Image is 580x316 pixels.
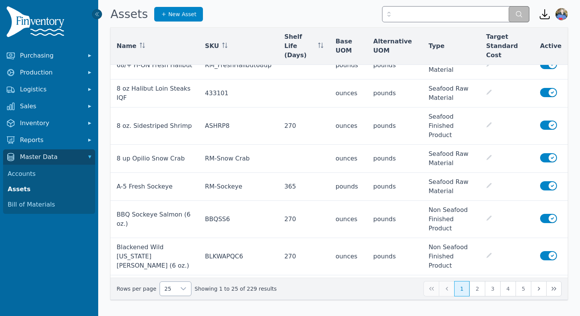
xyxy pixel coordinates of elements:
button: Page 5 [516,281,531,296]
span: Name [117,41,137,51]
button: Next Page [531,281,546,296]
button: Logistics [3,82,95,97]
img: Finventory [6,6,68,40]
td: 433101 [199,79,278,108]
td: Chalky Halibut [110,275,199,303]
td: Blackened Wild [US_STATE] [PERSON_NAME] (6 oz.) [110,238,199,275]
td: RM-Sockeye [199,173,278,201]
td: Seafood Finished Product [422,108,480,145]
a: Assets [5,182,94,197]
span: Target Standard Cost [486,32,527,60]
td: Seafood Raw Material [422,173,480,201]
span: Inventory [20,119,81,128]
span: Purchasing [20,51,81,60]
td: Seafood Raw Material [422,275,480,303]
td: RM_FreshHalibut68up [199,51,278,79]
button: Production [3,65,95,80]
td: BBQ Sockeye Salmon (6 oz.) [110,201,199,238]
button: Purchasing [3,48,95,63]
span: Active [540,41,562,51]
td: 8 oz Halibut Loin Steaks IQF [110,79,199,108]
td: pounds [367,275,422,303]
span: Type [428,41,445,51]
span: Production [20,68,81,77]
td: 68/+ H-ON Fresh Halibut [110,51,199,79]
td: ounces [330,145,367,173]
span: Base UOM [336,37,361,55]
button: Reports [3,132,95,148]
td: RM_ChalkyHalibut [199,275,278,303]
td: BBQSS6 [199,201,278,238]
button: Last Page [546,281,562,296]
a: Bill of Materials [5,197,94,212]
span: SKU [205,41,219,51]
span: Shelf Life (Days) [284,32,315,60]
a: Accounts [5,166,94,182]
td: Non Seafood Finished Product [422,238,480,275]
td: Non Seafood Finished Product [422,201,480,238]
td: pounds [330,51,367,79]
td: ASHRP8 [199,108,278,145]
button: Sales [3,99,95,114]
td: pounds [330,173,367,201]
td: pounds [367,108,422,145]
span: Reports [20,136,81,145]
td: 270 [278,201,329,238]
button: Page 2 [470,281,485,296]
td: pounds [367,79,422,108]
td: 270 [278,238,329,275]
span: Logistics [20,85,81,94]
td: 8 oz. Sidestriped Shrimp [110,108,199,145]
span: Master Data [20,152,81,162]
button: Page 4 [500,281,516,296]
h1: Assets [110,7,148,21]
img: Jennifer Keith [555,8,568,20]
button: Master Data [3,149,95,165]
td: pounds [367,51,422,79]
td: Seafood Raw Material [422,51,480,79]
span: New Asset [168,10,196,18]
td: pounds [367,173,422,201]
td: ounces [330,275,367,303]
td: Seafood Raw Material [422,145,480,173]
button: Page 3 [485,281,500,296]
td: ounces [330,238,367,275]
td: ounces [330,108,367,145]
td: 270 [278,108,329,145]
a: New Asset [154,7,203,22]
td: pounds [367,145,422,173]
td: pounds [367,238,422,275]
td: BLKWAPQC6 [199,238,278,275]
td: ounces [330,201,367,238]
span: Showing 1 to 25 of 229 results [194,285,277,293]
td: RM-Snow Crab [199,145,278,173]
button: Inventory [3,116,95,131]
td: 365 [278,173,329,201]
td: pounds [367,201,422,238]
td: Seafood Raw Material [422,79,480,108]
td: ounces [330,79,367,108]
span: Alternative UOM [373,37,416,55]
td: 8 up Opilio Snow Crab [110,145,199,173]
span: Sales [20,102,81,111]
span: Rows per page [160,282,176,296]
td: A-5 Fresh Sockeye [110,173,199,201]
button: Page 1 [454,281,470,296]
